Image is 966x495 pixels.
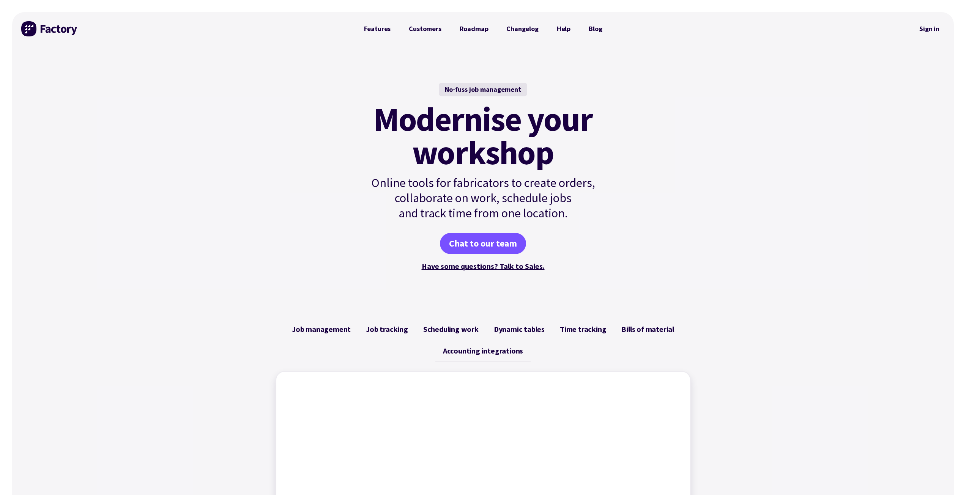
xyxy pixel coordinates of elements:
p: Online tools for fabricators to create orders, collaborate on work, schedule jobs and track time ... [355,175,611,221]
a: Features [355,21,400,36]
a: Have some questions? Talk to Sales. [422,261,545,271]
a: Chat to our team [440,233,526,254]
nav: Secondary Navigation [914,20,945,38]
a: Customers [400,21,450,36]
a: Help [548,21,580,36]
img: Factory [21,21,78,36]
a: Roadmap [451,21,498,36]
nav: Primary Navigation [355,21,611,36]
span: Dynamic tables [494,325,545,334]
a: Blog [580,21,611,36]
a: Sign in [914,20,945,38]
a: Changelog [497,21,547,36]
span: Scheduling work [423,325,479,334]
span: Accounting integrations [443,346,523,355]
span: Time tracking [560,325,606,334]
span: Job management [292,325,351,334]
span: Bills of material [621,325,674,334]
mark: Modernise your workshop [373,102,593,169]
div: No-fuss job management [439,83,527,96]
span: Job tracking [366,325,408,334]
